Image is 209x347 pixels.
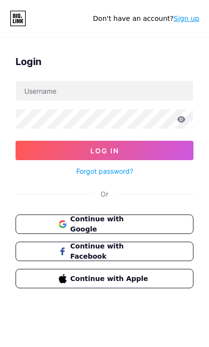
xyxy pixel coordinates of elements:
a: Forgot password? [76,166,133,176]
span: Continue with Facebook [70,241,151,262]
button: Continue with Apple [16,269,193,288]
span: Log In [90,147,119,155]
input: Username [16,81,193,100]
div: Or [101,189,108,199]
button: Continue with Facebook [16,242,193,261]
span: Continue with Apple [70,274,151,284]
a: Sign up [174,15,199,22]
div: Login [16,54,193,69]
button: Log In [16,141,193,160]
div: Don't have an account? [93,14,199,24]
span: Continue with Google [70,214,151,234]
button: Continue with Google [16,215,193,234]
